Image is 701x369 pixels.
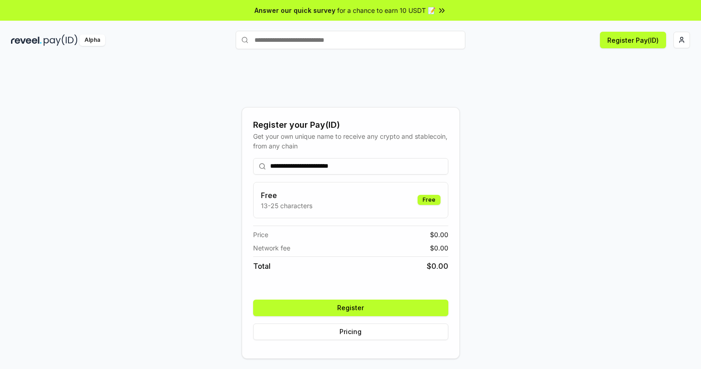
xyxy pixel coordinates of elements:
[337,6,435,15] span: for a chance to earn 10 USDT 📝
[11,34,42,46] img: reveel_dark
[261,201,312,210] p: 13-25 characters
[253,300,448,316] button: Register
[253,230,268,239] span: Price
[253,324,448,340] button: Pricing
[253,131,448,151] div: Get your own unique name to receive any crypto and stablecoin, from any chain
[253,243,290,253] span: Network fee
[430,230,448,239] span: $ 0.00
[79,34,105,46] div: Alpha
[427,261,448,272] span: $ 0.00
[430,243,448,253] span: $ 0.00
[261,190,312,201] h3: Free
[44,34,78,46] img: pay_id
[418,195,441,205] div: Free
[253,119,448,131] div: Register your Pay(ID)
[600,32,666,48] button: Register Pay(ID)
[253,261,271,272] span: Total
[254,6,335,15] span: Answer our quick survey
